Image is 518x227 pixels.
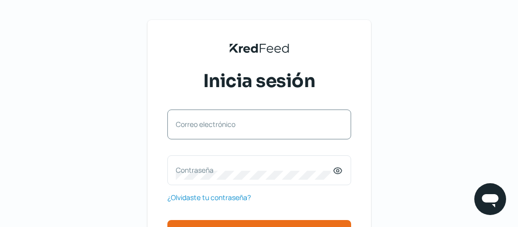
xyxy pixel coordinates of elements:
img: chatIcon [480,189,500,209]
label: Contraseña [176,165,333,175]
span: Inicia sesión [203,69,315,94]
label: Correo electrónico [176,119,333,129]
a: ¿Olvidaste tu contraseña? [167,191,251,204]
